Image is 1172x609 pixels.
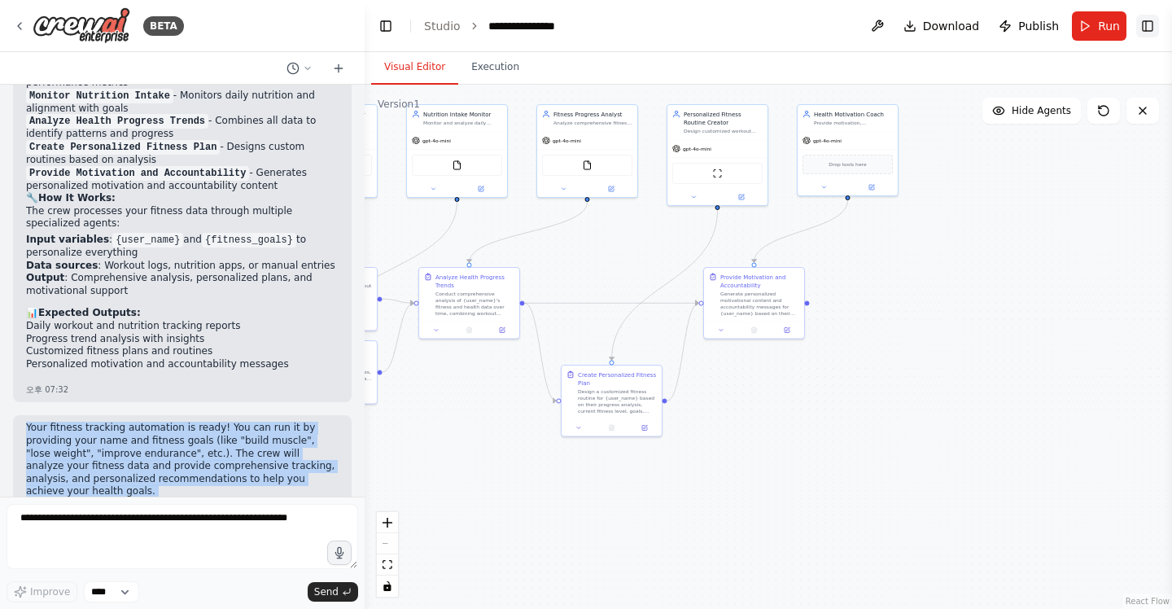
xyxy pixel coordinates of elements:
button: Execution [458,50,532,85]
g: Edge from ab36cd24-4d98-4564-8025-0751df3b0dcd to 198487a2-4693-4a98-b5a1-011383e719d1 [608,210,722,361]
strong: Output [26,272,64,283]
g: Edge from e2fe8793-7c74-4d94-a736-a298198725f7 to 5696ddf8-b8ea-4dfe-b2f3-7cd2acad183c [383,295,414,307]
li: - Monitors daily nutrition and alignment with goals [26,90,339,116]
button: No output available [594,423,628,433]
code: Monitor Nutrition Intake [26,89,173,103]
img: Logo [33,7,130,44]
code: Analyze Health Progress Trends [26,114,208,129]
button: toggle interactivity [377,576,398,597]
p: The crew processes your fitness data through multiple specialized agents: [26,205,339,230]
div: Personalized Fitness Routine Creator [684,110,763,126]
span: gpt-4o-mini [813,138,842,144]
a: Studio [424,20,461,33]
div: Provide Motivation and Accountability [720,273,799,289]
h2: 📊 [26,307,339,320]
button: Open in side panel [773,326,801,335]
div: Generate personalized motivational content and accountability messages for {user_name} based on t... [720,291,799,317]
g: Edge from 5696ddf8-b8ea-4dfe-b2f3-7cd2acad183c to 9f55f851-1e3c-4c91-9ff4-46327fe6719e [525,299,699,307]
g: Edge from 560c25da-e836-495c-85f1-f5b5c4c3fd01 to 9f55f851-1e3c-4c91-9ff4-46327fe6719e [750,200,852,263]
button: Download [897,11,986,41]
g: Edge from 7933ff20-eb44-4486-a581-b27d2fe18feb to 5696ddf8-b8ea-4dfe-b2f3-7cd2acad183c [383,299,414,376]
div: Analyze Health Progress TrendsConduct comprehensive analysis of {user_name}'s fitness and health ... [418,267,520,340]
li: : and to personalize everything [26,234,339,260]
div: Create Personalized Fitness Plan [578,370,657,387]
div: Nutrition Intake MonitorMonitor and analyze daily nutrition intake for {user_name}, tracking calo... [406,104,508,198]
div: Version 1 [378,98,420,111]
span: gpt-4o-mini [553,138,581,144]
h2: 🔧 [26,192,339,205]
div: Fitness Progress Analyst [553,110,632,118]
li: Daily workout and nutrition tracking reports [26,320,339,333]
code: Provide Motivation and Accountability [26,166,249,181]
g: Edge from 2bb0a879-3b72-4d2c-b559-cfbc89bedc15 to 5696ddf8-b8ea-4dfe-b2f3-7cd2acad183c [466,202,592,263]
strong: How It Works: [38,192,116,204]
li: : Comprehensive analysis, personalized plans, and motivational support [26,272,339,297]
img: FileReadTool [453,160,462,170]
g: Edge from 198487a2-4693-4a98-b5a1-011383e719d1 to 9f55f851-1e3c-4c91-9ff4-46327fe6719e [667,299,699,405]
span: gpt-4o-mini [422,138,451,144]
div: Personalized Fitness Routine CreatorDesign customized workout routines for {user_name} based on t... [667,104,768,206]
li: : Workout logs, nutrition apps, or manual entries [26,260,339,273]
code: {fitness_goals} [202,233,296,248]
div: Conduct comprehensive analysis of {user_name}'s fitness and health data over time, combining work... [435,291,514,317]
button: fit view [377,554,398,576]
span: Send [314,585,339,598]
p: Your fitness tracking automation is ready! You can run it by providing your name and fitness goal... [26,422,339,498]
img: FileReadTool [583,160,593,170]
button: Open in side panel [346,391,374,401]
strong: Expected Outputs: [38,307,141,318]
button: Open in side panel [631,423,658,433]
div: Analyze Health Progress Trends [435,273,514,289]
div: Fitness Progress AnalystAnalyze comprehensive fitness and health data for {user_name}, identifyin... [536,104,638,198]
div: 오후 07:32 [26,383,339,396]
div: Design a customized fitness routine for {user_name} based on their progress analysis, current fit... [578,388,657,414]
div: Health Motivation CoachProvide motivation, accountability, and positive reinforcement for {user_n... [797,104,899,196]
button: Start a new chat [326,59,352,78]
button: Hide left sidebar [374,15,397,37]
div: BETA [143,16,184,36]
span: Hide Agents [1012,104,1071,117]
span: Improve [30,585,70,598]
div: Monitor and analyze daily nutrition intake for {user_name}, tracking calories, macronutrients, mi... [423,120,502,126]
li: Customized fitness plans and routines [26,345,339,358]
code: {user_name} [112,233,183,248]
button: Improve [7,581,77,602]
li: - Designs custom routines based on analysis [26,141,339,167]
span: Download [923,18,980,34]
nav: breadcrumb [424,18,572,34]
button: Visual Editor [371,50,458,85]
button: Show right sidebar [1136,15,1159,37]
button: Publish [992,11,1065,41]
button: No output available [737,326,771,335]
a: React Flow attribution [1126,597,1170,606]
button: Open in side panel [719,192,765,202]
div: Provide motivation, accountability, and positive reinforcement for {user_name} throughout their f... [814,120,893,126]
span: Publish [1018,18,1059,34]
img: ScrapeWebsiteTool [713,169,723,178]
g: Edge from 74fd9b78-910f-4c80-bbd8-e17bb70b0df8 to 7933ff20-eb44-4486-a581-b27d2fe18feb [323,202,461,336]
li: - Combines all data to identify patterns and progress [26,115,339,141]
div: Health Motivation Coach [814,110,893,118]
strong: Data sources [26,260,98,271]
button: Hide Agents [982,98,1081,124]
button: Click to speak your automation idea [327,541,352,565]
button: Open in side panel [488,326,516,335]
button: Switch to previous chat [280,59,319,78]
div: Provide Motivation and AccountabilityGenerate personalized motivational content and accountabilit... [703,267,805,340]
div: Create Personalized Fitness PlanDesign a customized fitness routine for {user_name} based on thei... [561,365,663,437]
div: Design customized workout routines for {user_name} based on their current fitness level, goals, p... [684,128,763,134]
div: Analyze comprehensive fitness and health data for {user_name}, identifying trends, patterns, and ... [553,120,632,126]
div: Monitor and analyze daily nutrition intake for {user_name} from food diaries, meal tracking apps,... [276,340,378,405]
button: Send [308,582,358,602]
button: Open in side panel [458,184,505,194]
span: Run [1098,18,1120,34]
strong: Input variables [26,234,109,245]
span: gpt-4o-mini [683,146,711,152]
button: Run [1072,11,1126,41]
div: Analyze and track daily workout data for {user_name} from workout logs, fitness apps, or manual e... [276,267,378,331]
button: Open in side panel [588,184,635,194]
button: Open in side panel [849,182,895,192]
li: Personalized motivation and accountability messages [26,358,339,371]
li: - Generates personalized motivation and accountability content [26,167,339,193]
g: Edge from 5696ddf8-b8ea-4dfe-b2f3-7cd2acad183c to 198487a2-4693-4a98-b5a1-011383e719d1 [525,299,557,405]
